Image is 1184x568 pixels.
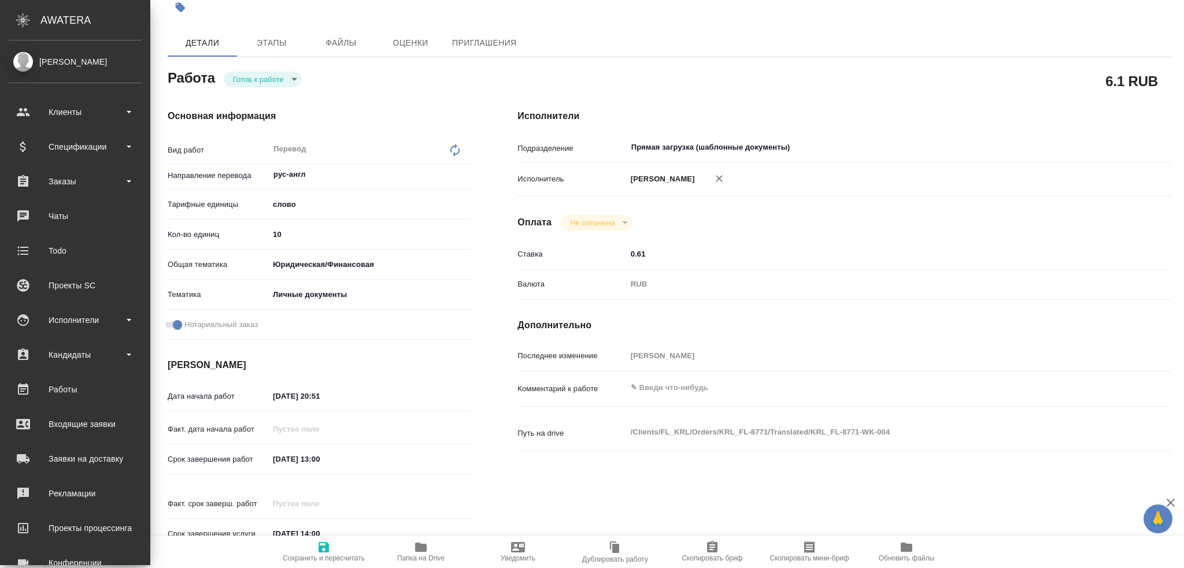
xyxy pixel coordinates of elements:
[168,358,471,372] h4: [PERSON_NAME]
[3,514,147,543] a: Проекты процессинга
[3,236,147,265] a: Todo
[761,536,858,568] button: Скопировать мини-бриф
[168,144,269,156] p: Вид работ
[517,248,626,260] p: Ставка
[517,428,626,439] p: Путь на drive
[3,202,147,231] a: Чаты
[9,450,142,467] div: Заявки на доставку
[469,536,567,568] button: Уведомить
[517,109,1171,123] h4: Исполнители
[283,554,365,562] span: Сохранить и пересчитать
[452,36,517,50] span: Приглашения
[9,55,142,68] div: [PERSON_NAME]
[9,138,142,155] div: Спецификации
[9,207,142,225] div: Чаты
[168,391,269,402] p: Дата начала работ
[517,279,626,290] p: Валюта
[627,347,1117,364] input: Пустое поле
[168,454,269,465] p: Срок завершения работ
[664,536,761,568] button: Скопировать бриф
[561,215,632,231] div: Готов к работе
[168,498,269,510] p: Факт. срок заверш. работ
[682,554,742,562] span: Скопировать бриф
[269,195,471,214] div: слово
[269,495,370,512] input: Пустое поле
[517,173,626,185] p: Исполнитель
[9,519,142,537] div: Проекты процессинга
[3,444,147,473] a: Заявки на доставку
[627,422,1117,442] textarea: /Clients/FL_KRL/Orders/KRL_FL-8771/Translated/KRL_FL-8771-WK-004
[168,229,269,240] p: Кол-во единиц
[168,528,269,540] p: Срок завершения услуги
[269,285,471,305] div: Личные документы
[168,170,269,181] p: Направление перевода
[9,311,142,329] div: Исполнители
[230,75,287,84] button: Готов к работе
[168,66,215,87] h2: Работа
[567,536,664,568] button: Дублировать работу
[9,346,142,363] div: Кандидаты
[517,383,626,395] p: Комментарий к работе
[465,173,467,176] button: Open
[9,415,142,433] div: Входящие заявки
[9,485,142,502] div: Рекламации
[517,350,626,362] p: Последнее изменение
[168,259,269,270] p: Общая тематика
[383,36,438,50] span: Оценки
[372,536,469,568] button: Папка на Drive
[224,72,301,87] div: Готов к работе
[567,218,618,228] button: Не оплачена
[627,274,1117,294] div: RUB
[9,103,142,121] div: Клиенты
[9,381,142,398] div: Работы
[269,525,370,542] input: ✎ Введи что-нибудь
[517,143,626,154] p: Подразделение
[40,9,150,32] div: AWATERA
[9,173,142,190] div: Заказы
[175,36,230,50] span: Детали
[397,554,445,562] span: Папка на Drive
[269,226,471,243] input: ✎ Введи что-нибудь
[9,242,142,259] div: Todo
[3,271,147,300] a: Проекты SC
[168,289,269,300] p: Тематика
[3,410,147,439] a: Входящие заявки
[269,388,370,404] input: ✎ Введи что-нибудь
[706,166,732,191] button: Удалить исполнителя
[627,246,1117,262] input: ✎ Введи что-нибудь
[168,199,269,210] p: Тарифные единицы
[1144,504,1172,533] button: 🙏
[582,555,648,563] span: Дублировать работу
[3,375,147,404] a: Работы
[501,554,535,562] span: Уведомить
[1148,507,1168,531] span: 🙏
[269,421,370,437] input: Пустое поле
[627,173,695,185] p: [PERSON_NAME]
[168,424,269,435] p: Факт. дата начала работ
[858,536,955,568] button: Обновить файлы
[244,36,299,50] span: Этапы
[879,554,935,562] span: Обновить файлы
[275,536,372,568] button: Сохранить и пересчитать
[184,319,258,331] span: Нотариальный заказ
[1105,71,1158,91] h2: 6.1 RUB
[9,277,142,294] div: Проекты SC
[269,255,471,274] div: Юридическая/Финансовая
[168,109,471,123] h4: Основная информация
[517,318,1171,332] h4: Дополнительно
[517,216,552,229] h4: Оплата
[769,554,849,562] span: Скопировать мини-бриф
[269,451,370,467] input: ✎ Введи что-нибудь
[1111,146,1113,149] button: Open
[313,36,369,50] span: Файлы
[3,479,147,508] a: Рекламации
